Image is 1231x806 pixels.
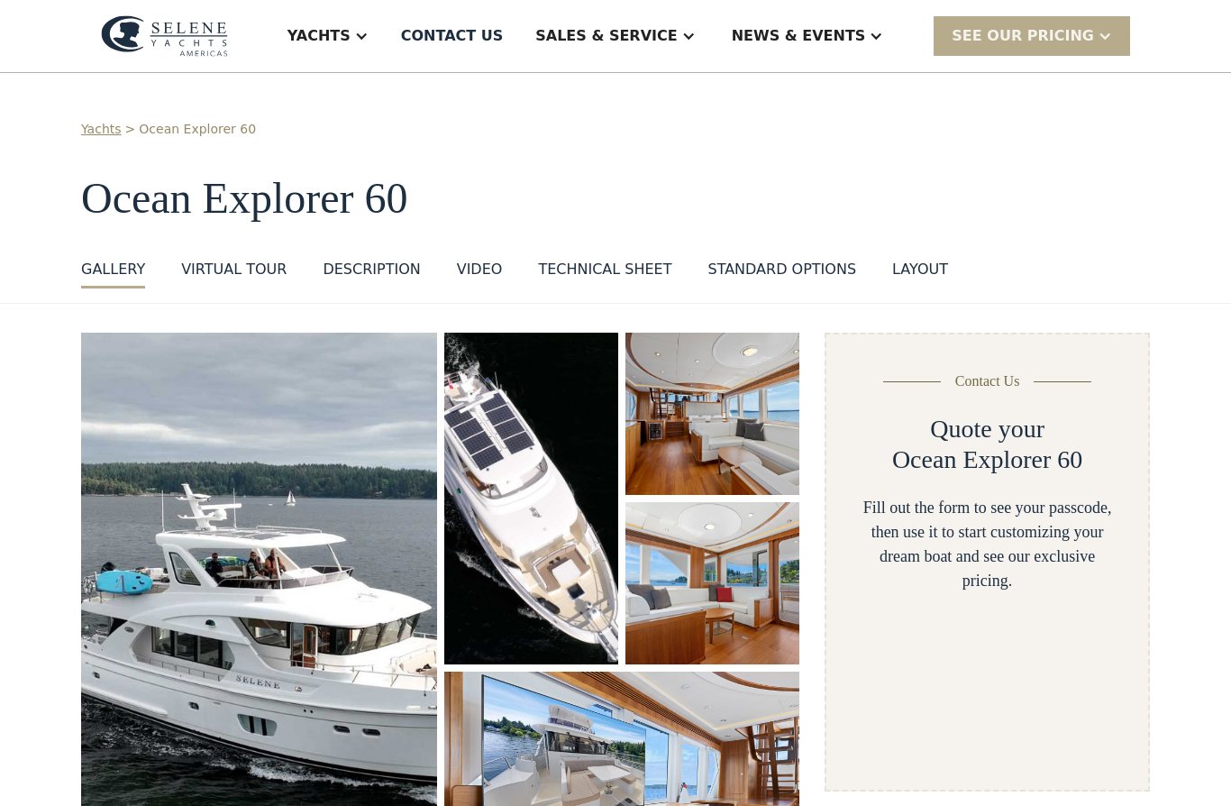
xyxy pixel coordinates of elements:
[401,25,504,47] div: Contact US
[707,259,856,289] a: standard options
[323,259,420,289] a: DESCRIPTION
[81,120,122,139] a: Yachts
[535,25,677,47] div: Sales & Service
[732,25,866,47] div: News & EVENTS
[538,259,671,289] a: Technical sheet
[934,16,1130,55] div: SEE Our Pricing
[892,259,948,280] div: layout
[181,259,287,289] a: VIRTUAL TOUR
[81,259,145,289] a: GALLERY
[81,259,145,280] div: GALLERY
[825,333,1150,792] form: Yacht Detail Page form
[892,444,1082,475] h2: Ocean Explorer 60
[855,618,1119,754] iframe: Form 0
[892,259,948,289] a: layout
[955,371,1020,392] div: Contact Us
[855,496,1119,593] div: Fill out the form to see your passcode, then use it to start customizing your dream boat and see ...
[444,333,618,664] a: open lightbox
[457,259,503,280] div: VIDEO
[625,502,799,664] a: open lightbox
[952,25,1094,47] div: SEE Our Pricing
[457,259,503,289] a: VIDEO
[139,120,256,139] a: Ocean Explorer 60
[81,175,1150,223] h1: Ocean Explorer 60
[707,259,856,280] div: standard options
[625,333,799,495] a: open lightbox
[538,259,671,280] div: Technical sheet
[125,120,136,139] div: >
[287,25,351,47] div: Yachts
[181,259,287,280] div: VIRTUAL TOUR
[101,15,228,57] img: logo
[323,259,420,280] div: DESCRIPTION
[930,414,1044,444] h2: Quote your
